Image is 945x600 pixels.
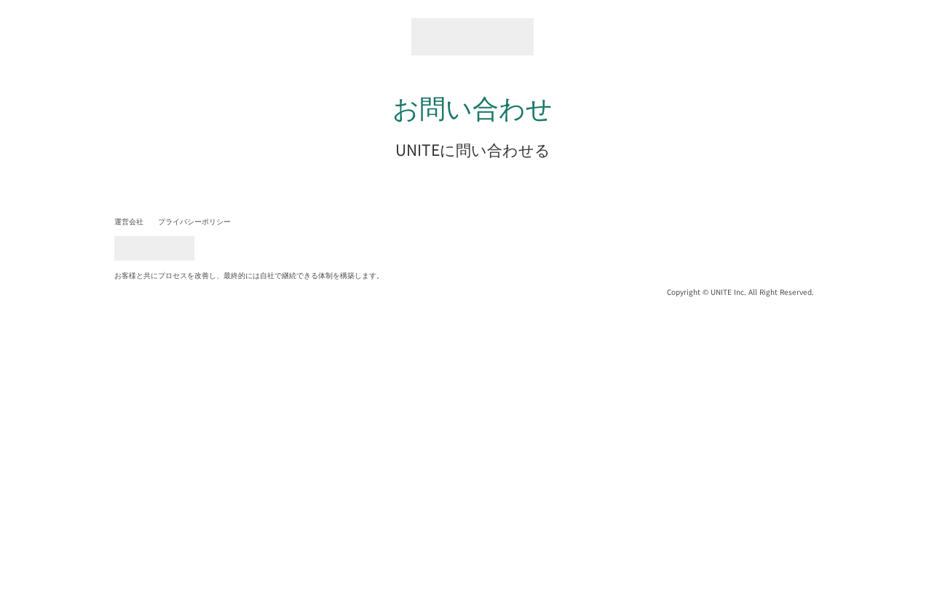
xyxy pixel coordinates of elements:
p: Copyright © UNITE Inc. All Right Reserved. [667,287,814,297]
p: お問い合わせ [349,88,596,125]
p: お客様と共にプロセスを改善し、最終的には自社で継続できる体制を構築します。 [114,270,384,280]
p: UNITEに問い合わせる [395,139,550,160]
a: 運営会社 [114,216,143,226]
a: プライバシーポリシー [158,216,231,226]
